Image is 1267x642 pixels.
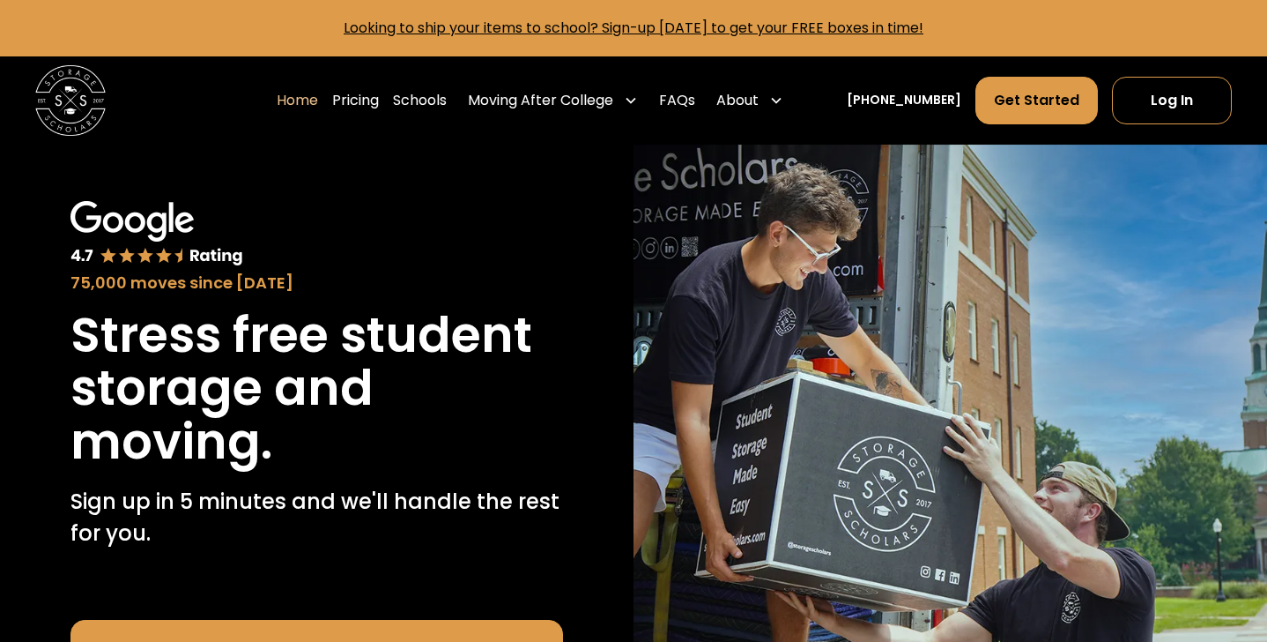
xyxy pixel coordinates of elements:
p: Sign up in 5 minutes and we'll handle the rest for you. [70,486,564,549]
a: Get Started [975,77,1098,124]
div: Moving After College [461,76,645,125]
a: Schools [393,76,447,125]
div: Moving After College [468,90,613,111]
div: About [716,90,759,111]
a: Looking to ship your items to school? Sign-up [DATE] to get your FREE boxes in time! [344,18,923,38]
img: Google 4.7 star rating [70,201,243,267]
a: Pricing [332,76,379,125]
h1: Stress free student storage and moving. [70,309,564,468]
a: Log In [1112,77,1232,124]
a: Home [277,76,318,125]
a: [PHONE_NUMBER] [847,91,961,109]
div: 75,000 moves since [DATE] [70,271,564,295]
img: Storage Scholars main logo [35,65,106,136]
div: About [709,76,790,125]
a: FAQs [659,76,695,125]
